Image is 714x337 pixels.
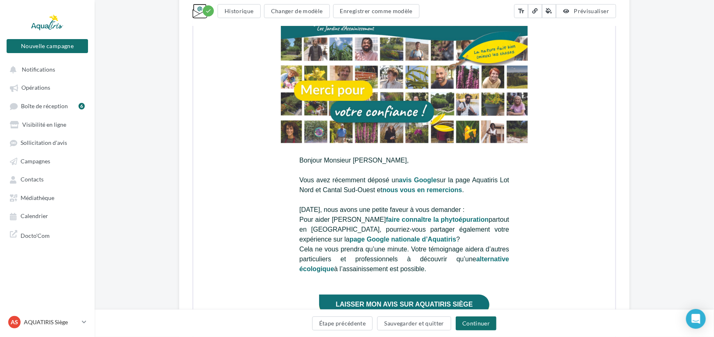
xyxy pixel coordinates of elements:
a: Contacts [5,172,90,186]
div: Open Intercom Messenger [686,309,706,329]
button: Notifications [5,62,86,77]
span: Médiathèque [21,194,54,201]
span: Docto'Com [21,230,50,239]
button: Continuer [456,316,496,330]
span: Opérations [21,84,50,91]
p: Vous avez récemment déposé un sur la page Aquatiris Lot Nord et Cantal Sud-Ouest et . [106,208,316,228]
i: text_fields [517,7,525,15]
a: Calendrier [5,208,90,223]
span: Visibilité en ligne [22,121,66,128]
button: Changer de modèle [264,4,330,18]
u: Cliquez-ici [242,7,265,12]
p: [DATE], nous avons une petite faveur à vous demander : Pour aider [PERSON_NAME] partout en [GEOGR... [106,228,316,307]
span: Calendrier [21,213,48,220]
p: AQUATIRIS Siège [24,318,79,326]
span: page Google nationale d’Aquatiris [156,268,263,275]
img: header_aquatiris_3.jpg [88,17,334,176]
button: Sauvegarder et quitter [377,316,451,330]
span: avis Google [206,209,243,216]
span: Campagnes [21,158,50,165]
div: 6 [79,103,85,109]
button: Historique [218,4,261,18]
button: Prévisualiser [556,4,616,18]
div: Modifications enregistrées [203,5,214,16]
a: Visibilité en ligne [5,117,90,132]
span: nous vous en remercions [189,219,269,226]
button: Nouvelle campagne [7,39,88,53]
a: AS AQUATIRIS Siège [7,314,88,330]
span: Boîte de réception [21,102,68,109]
button: text_fields [514,4,528,18]
button: Enregistrer comme modèle [333,4,420,18]
a: Médiathèque [5,190,90,205]
a: Boîte de réception6 [5,98,90,114]
a: Docto'Com [5,227,90,243]
a: Campagnes [5,153,90,168]
a: Sollicitation d'avis [5,135,90,150]
p: Bonjour Monsieur [PERSON_NAME], [106,188,316,198]
a: Cliquez-ici [242,6,265,12]
button: Étape précédente [312,316,373,330]
span: Sollicitation d'avis [21,139,67,146]
span: AS [11,318,18,326]
span: Prévisualiser [574,7,610,14]
span: Contacts [21,176,44,183]
span: Notifications [22,66,55,73]
div: false [106,188,316,307]
span: faire connaître la phytoépuration [192,249,295,256]
i: check [205,8,211,14]
a: Opérations [5,80,90,95]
